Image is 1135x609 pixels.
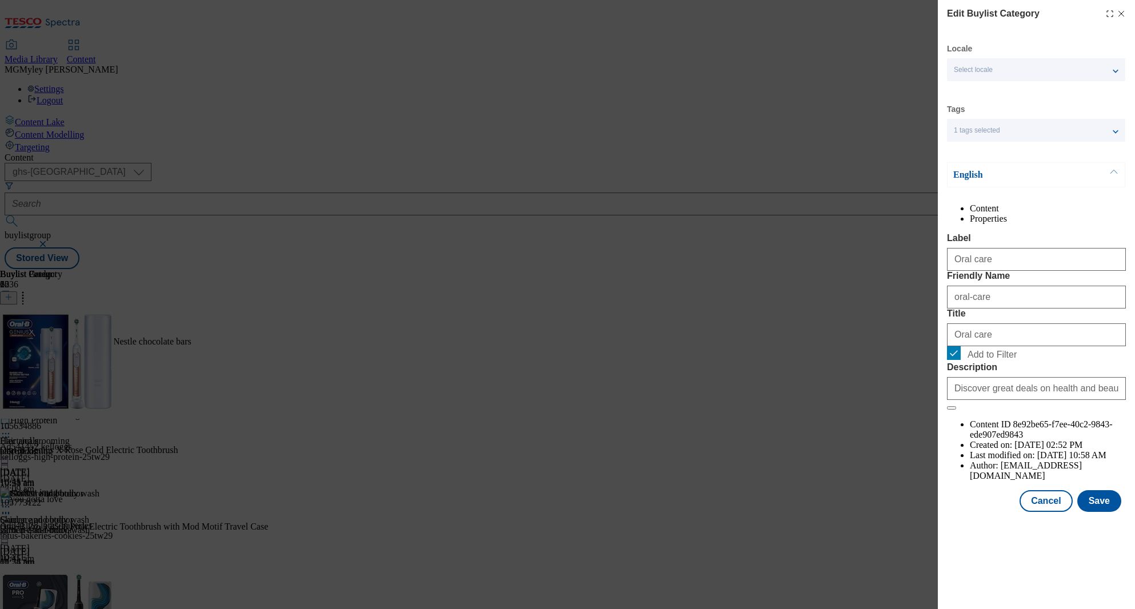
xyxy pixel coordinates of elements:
[954,66,993,74] span: Select locale
[970,419,1113,439] span: 8e92be65-f7ee-40c2-9843-ede907ed9843
[970,440,1126,450] li: Created on:
[947,286,1126,308] input: Enter Friendly Name
[970,460,1082,480] span: [EMAIL_ADDRESS][DOMAIN_NAME]
[947,46,972,52] label: Locale
[947,271,1126,281] label: Friendly Name
[947,308,1126,319] label: Title
[947,233,1126,243] label: Label
[947,248,1126,271] input: Enter Label
[1077,490,1121,512] button: Save
[947,58,1125,81] button: Select locale
[970,460,1126,481] li: Author:
[947,362,1126,372] label: Description
[970,203,1126,214] li: Content
[970,450,1126,460] li: Last modified on:
[953,169,1073,181] p: English
[970,419,1126,440] li: Content ID
[1020,490,1072,512] button: Cancel
[1037,450,1106,460] span: [DATE] 10:58 AM
[947,323,1126,346] input: Enter Title
[947,106,965,113] label: Tags
[954,126,1000,135] span: 1 tags selected
[947,7,1040,21] h4: Edit Buylist Category
[947,119,1125,142] button: 1 tags selected
[968,350,1017,360] span: Add to Filter
[1014,440,1082,450] span: [DATE] 02:52 PM
[970,214,1126,224] li: Properties
[947,377,1126,400] input: Enter Description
